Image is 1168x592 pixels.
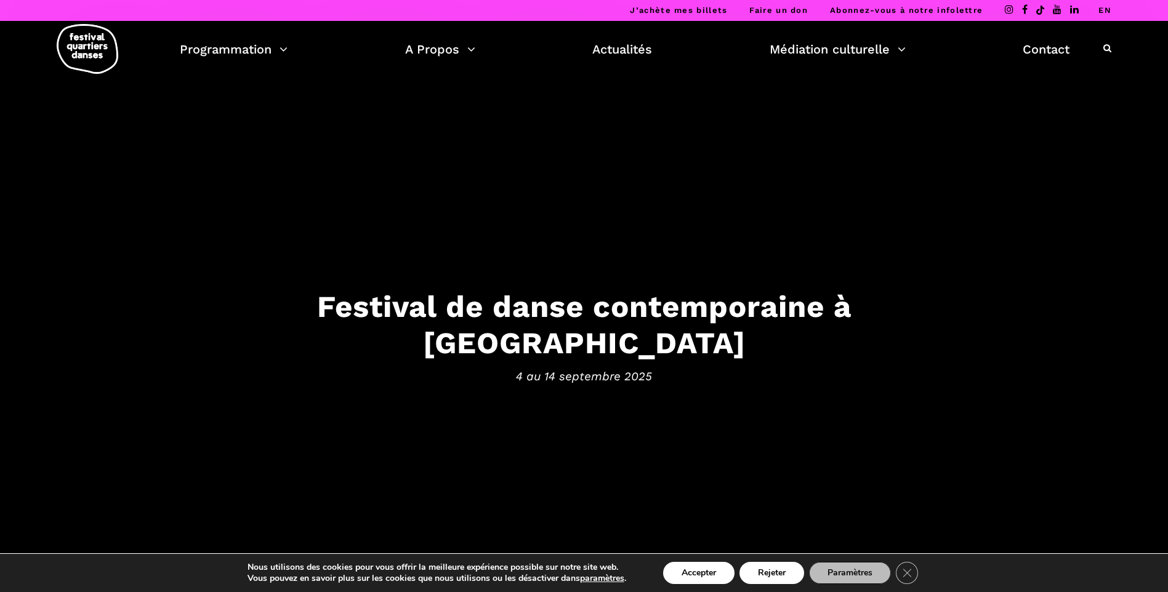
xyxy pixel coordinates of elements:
button: Paramètres [809,562,891,584]
button: Accepter [663,562,735,584]
button: paramètres [580,573,624,584]
button: Rejeter [739,562,804,584]
button: Close GDPR Cookie Banner [896,562,918,584]
a: Abonnez-vous à notre infolettre [830,6,983,15]
a: J’achète mes billets [630,6,727,15]
a: EN [1098,6,1111,15]
a: Programmation [180,39,288,60]
h3: Festival de danse contemporaine à [GEOGRAPHIC_DATA] [203,289,966,361]
a: Médiation culturelle [770,39,906,60]
a: Contact [1023,39,1069,60]
a: Faire un don [749,6,808,15]
a: Actualités [592,39,652,60]
p: Vous pouvez en savoir plus sur les cookies que nous utilisons ou les désactiver dans . [248,573,626,584]
span: 4 au 14 septembre 2025 [203,367,966,385]
a: A Propos [405,39,475,60]
p: Nous utilisons des cookies pour vous offrir la meilleure expérience possible sur notre site web. [248,562,626,573]
img: logo-fqd-med [57,24,118,74]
